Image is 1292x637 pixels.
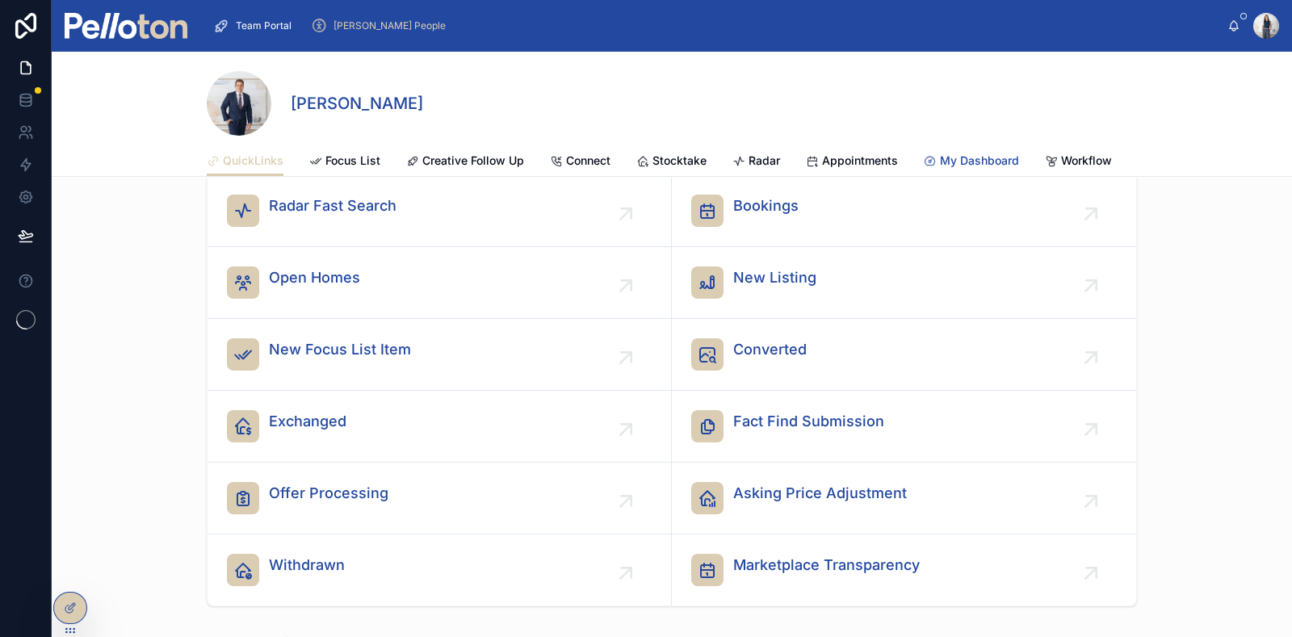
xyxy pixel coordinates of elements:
img: App logo [65,13,187,39]
a: Focus List [309,146,380,178]
a: My Dashboard [924,146,1019,178]
span: Bookings [733,195,799,217]
span: Offer Processing [269,482,388,505]
span: Asking Price Adjustment [733,482,907,505]
a: Team Portal [208,11,303,40]
a: Marketplace Transparency [672,534,1136,606]
span: QuickLinks [223,153,283,169]
a: Open Homes [208,247,672,319]
span: Appointments [822,153,898,169]
a: Offer Processing [208,463,672,534]
a: Creative Follow Up [406,146,524,178]
span: Focus List [325,153,380,169]
a: Radar Fast Search [208,175,672,247]
span: Converted [733,338,807,361]
a: Bookings [672,175,1136,247]
h1: [PERSON_NAME] [291,92,423,115]
span: Radar Fast Search [269,195,396,217]
a: New Listing [672,247,1136,319]
span: Radar [749,153,780,169]
span: New Listing [733,266,816,289]
span: Stocktake [652,153,707,169]
a: Appointments [806,146,898,178]
span: Withdrawn [269,554,345,576]
span: New Focus List Item [269,338,411,361]
a: Stocktake [636,146,707,178]
div: scrollable content [200,8,1227,44]
a: Asking Price Adjustment [672,463,1136,534]
span: Creative Follow Up [422,153,524,169]
a: QuickLinks [207,146,283,177]
span: Exchanged [269,410,346,433]
a: Withdrawn [208,534,672,606]
a: Converted [672,319,1136,391]
a: New Focus List Item [208,319,672,391]
span: [PERSON_NAME] People [333,19,446,32]
span: Fact Find Submission [733,410,884,433]
a: Fact Find Submission [672,391,1136,463]
span: Open Homes [269,266,360,289]
span: Connect [566,153,610,169]
a: Radar [732,146,780,178]
span: Team Portal [236,19,292,32]
a: Workflow [1045,146,1112,178]
span: Marketplace Transparency [733,554,920,576]
a: Connect [550,146,610,178]
a: Exchanged [208,391,672,463]
span: Workflow [1061,153,1112,169]
a: [PERSON_NAME] People [306,11,457,40]
span: My Dashboard [940,153,1019,169]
